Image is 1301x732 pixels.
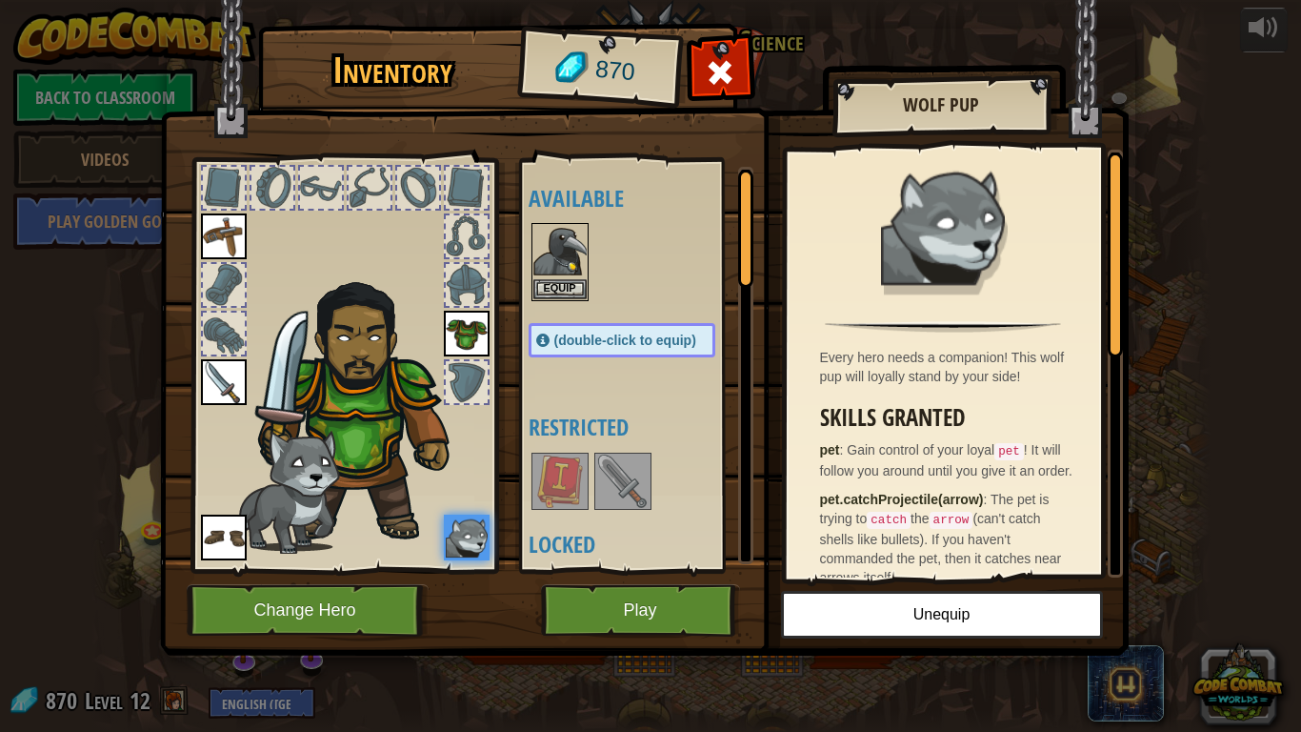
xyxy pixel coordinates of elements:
[994,443,1024,460] code: pet
[249,268,482,545] img: duelist_hair.png
[867,512,911,529] code: catch
[781,591,1103,639] button: Unequip
[820,442,1072,478] span: Gain control of your loyal ! It will follow you around until you give it an order.
[533,225,587,278] img: portrait.png
[930,512,973,529] code: arrow
[541,584,740,637] button: Play
[851,94,1031,115] h2: Wolf Pup
[533,455,587,508] img: portrait.png
[271,51,514,91] h1: Inventory
[233,430,340,554] img: wolf-pup-paper-doll.png
[554,333,696,348] span: (double-click to equip)
[201,515,247,560] img: portrait.png
[596,455,650,508] img: portrait.png
[820,442,840,457] strong: pet
[825,321,1060,333] img: hr.png
[533,279,587,299] button: Equip
[820,405,1076,431] h3: Skills Granted
[840,442,848,457] span: :
[444,515,490,560] img: portrait.png
[881,164,1005,288] img: portrait.png
[820,348,1076,386] div: Every hero needs a companion! This wolf pup will loyally stand by your side!
[201,359,247,405] img: portrait.png
[201,213,247,259] img: portrait.png
[187,584,429,637] button: Change Hero
[820,492,984,507] strong: pet.catchProjectile(arrow)
[983,492,991,507] span: :
[593,52,636,90] span: 870
[444,311,490,356] img: portrait.png
[529,415,753,439] h4: Restricted
[529,532,753,557] h4: Locked
[529,186,753,211] h4: Available
[820,492,1062,585] span: The pet is trying to the (can't catch shells like bullets). If you haven't commanded the pet, the...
